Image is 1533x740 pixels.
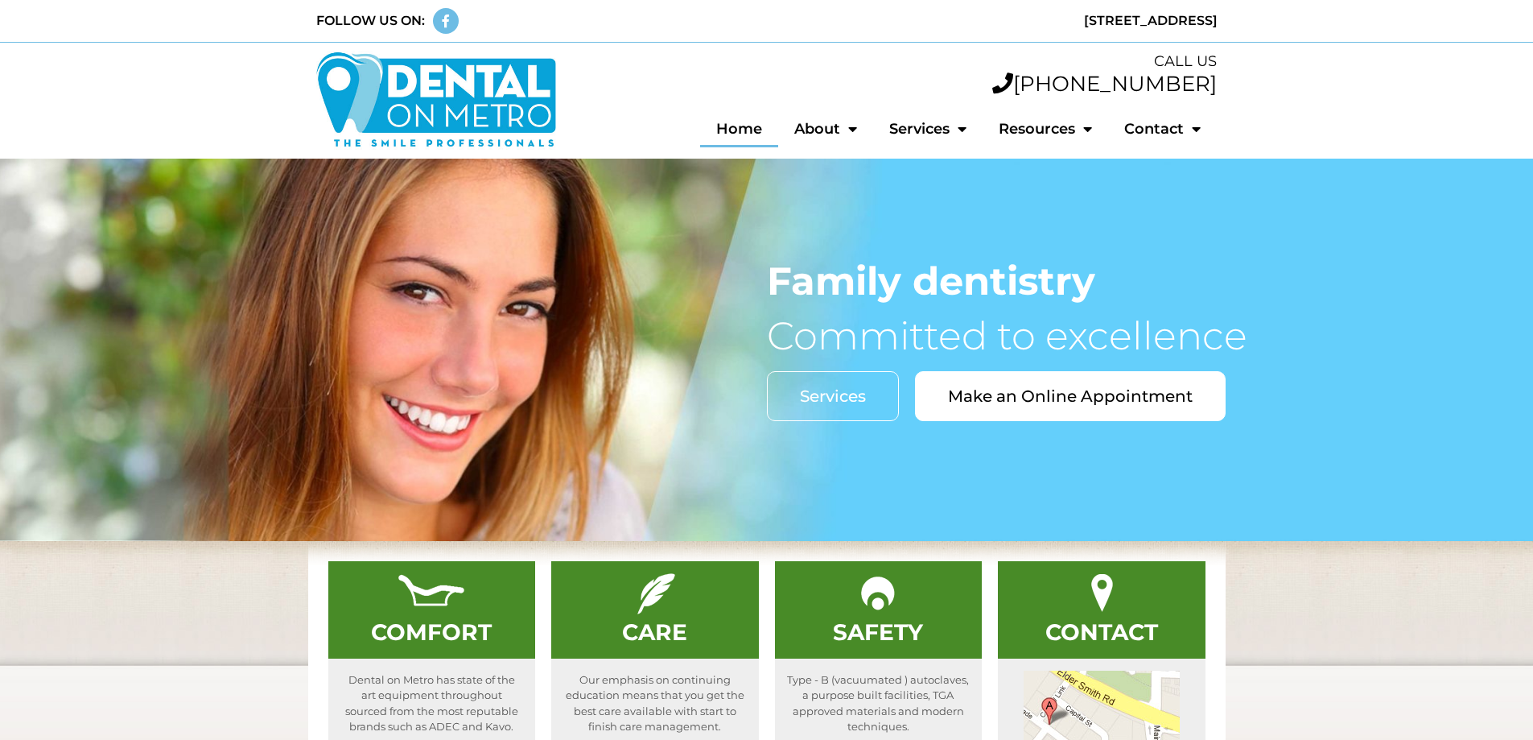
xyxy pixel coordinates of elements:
[775,11,1218,31] div: [STREET_ADDRESS]
[983,110,1108,147] a: Resources
[1108,110,1217,147] a: Contact
[948,388,1193,404] span: Make an Online Appointment
[992,71,1217,97] a: [PHONE_NUMBER]
[778,110,873,147] a: About
[573,110,1218,147] nav: Menu
[1045,618,1158,646] a: CONTACT
[573,51,1218,72] div: CALL US
[767,371,899,421] a: Services
[915,371,1226,421] a: Make an Online Appointment
[622,618,687,646] a: CARE
[371,618,492,646] a: COMFORT
[316,11,425,31] div: FOLLOW US ON:
[833,618,923,646] a: SAFETY
[873,110,983,147] a: Services
[800,388,866,404] span: Services
[700,110,778,147] a: Home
